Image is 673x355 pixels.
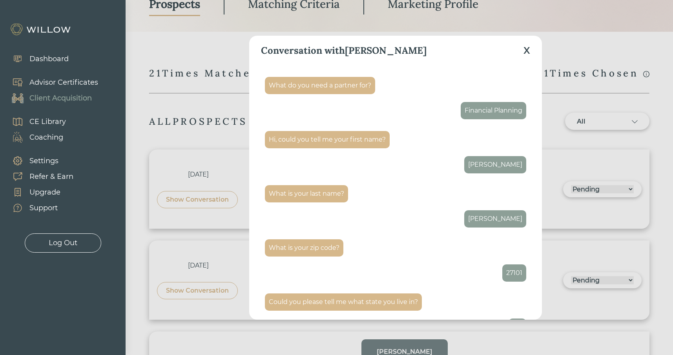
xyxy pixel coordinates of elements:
[4,169,73,184] a: Refer & Earn
[29,77,98,88] div: Advisor Certificates
[29,171,73,182] div: Refer & Earn
[269,189,344,198] div: What is your last name?
[269,135,386,144] div: Hi, could you tell me your first name?
[269,243,339,253] div: What is your zip code?
[10,23,73,36] img: Willow
[4,51,69,67] a: Dashboard
[29,117,66,127] div: CE Library
[4,129,66,145] a: Coaching
[4,153,73,169] a: Settings
[29,132,63,143] div: Coaching
[523,44,530,58] div: X
[4,184,73,200] a: Upgrade
[468,160,522,169] div: [PERSON_NAME]
[29,54,69,64] div: Dashboard
[4,90,98,106] a: Client Acquisition
[29,156,58,166] div: Settings
[29,93,92,104] div: Client Acquisition
[49,238,77,248] div: Log Out
[269,297,418,307] div: Could you please tell me what state you live in?
[506,268,522,278] div: 27101
[29,203,58,213] div: Support
[29,187,60,198] div: Upgrade
[261,44,427,58] div: Conversation with [PERSON_NAME]
[269,81,371,90] div: What do you need a partner for?
[4,114,66,129] a: CE Library
[4,75,98,90] a: Advisor Certificates
[468,214,522,224] div: [PERSON_NAME]
[465,106,522,115] div: Financial Planning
